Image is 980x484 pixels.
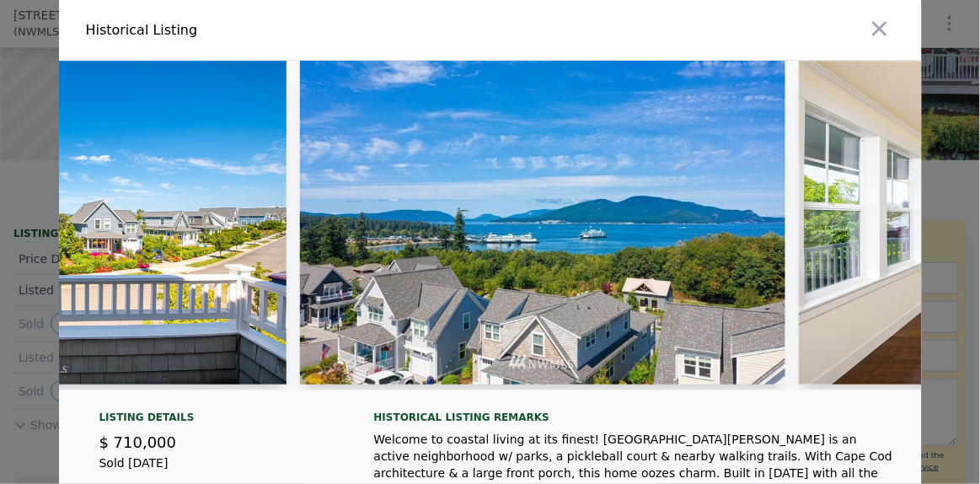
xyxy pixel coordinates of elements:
[86,20,484,40] div: Historical Listing
[99,411,334,431] div: Listing Details
[300,61,785,385] img: Property Img
[99,433,177,451] span: $ 710,000
[374,411,895,424] div: Historical Listing remarks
